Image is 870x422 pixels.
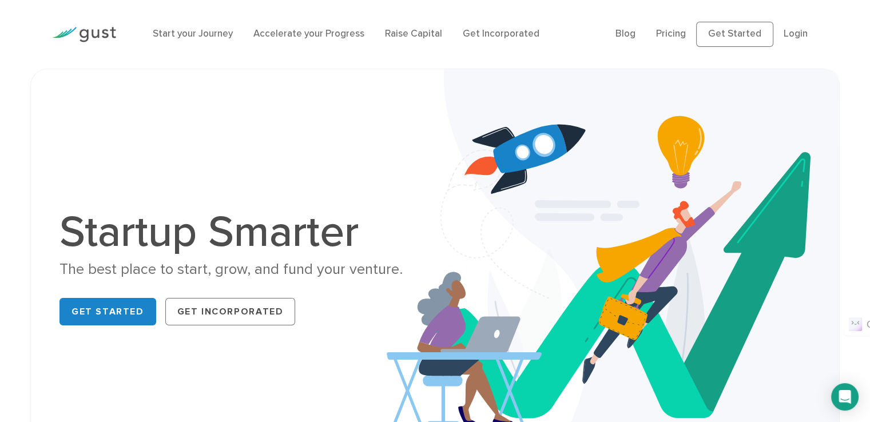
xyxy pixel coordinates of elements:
[59,210,426,254] h1: Startup Smarter
[615,28,635,39] a: Blog
[59,260,426,280] div: The best place to start, grow, and fund your venture.
[696,22,773,47] a: Get Started
[253,28,364,39] a: Accelerate your Progress
[59,298,156,325] a: Get Started
[784,28,808,39] a: Login
[153,28,233,39] a: Start your Journey
[813,367,870,422] iframe: Chat Widget
[165,298,296,325] a: Get Incorporated
[463,28,539,39] a: Get Incorporated
[385,28,442,39] a: Raise Capital
[656,28,686,39] a: Pricing
[52,27,116,42] img: Gust Logo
